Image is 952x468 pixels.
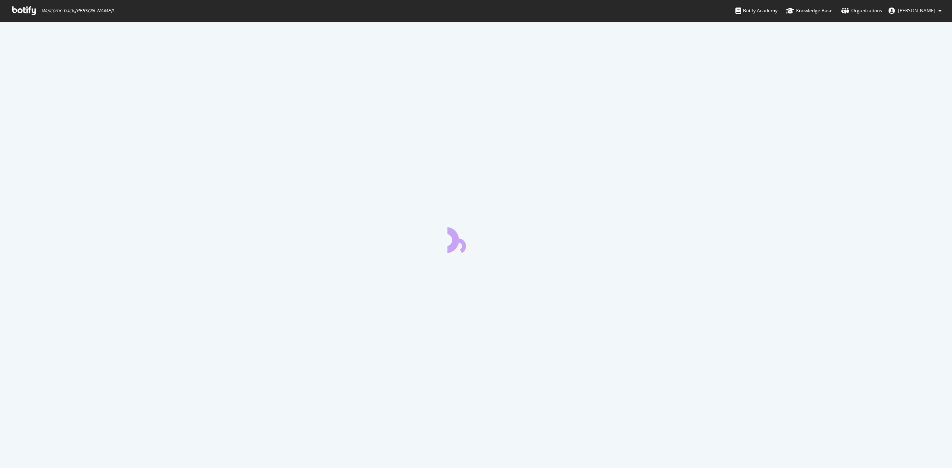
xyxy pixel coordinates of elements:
[786,7,833,15] div: Knowledge Base
[841,7,882,15] div: Organizations
[42,8,113,14] span: Welcome back, [PERSON_NAME] !
[882,4,948,17] button: [PERSON_NAME]
[898,7,935,14] span: Sandra Lukijanec
[447,224,505,253] div: animation
[735,7,777,15] div: Botify Academy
